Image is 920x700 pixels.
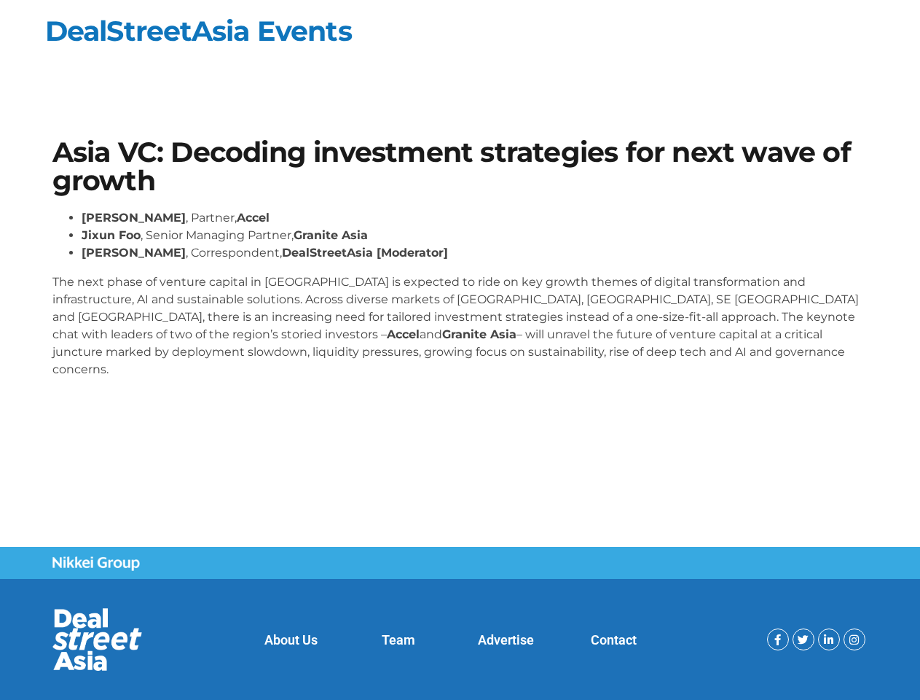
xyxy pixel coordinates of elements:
[294,228,368,242] strong: Granite Asia
[478,632,534,647] a: Advertise
[82,244,868,262] li: , Correspondent,
[387,327,420,341] strong: Accel
[282,246,448,260] strong: DealStreetAsia [Moderator]
[264,632,318,647] a: About Us
[82,246,186,260] strong: [PERSON_NAME]
[82,211,186,225] strong: [PERSON_NAME]
[82,227,868,244] li: , Senior Managing Partner,
[82,209,868,227] li: , Partner,
[45,14,352,48] a: DealStreetAsia Events
[52,556,140,571] img: Nikkei Group
[52,139,868,195] h1: Asia VC: Decoding investment strategies for next wave of growth
[82,228,141,242] strong: Jixun Foo
[382,632,415,647] a: Team
[442,327,516,341] strong: Granite Asia
[237,211,270,225] strong: Accel
[52,273,868,378] p: The next phase of venture capital in [GEOGRAPHIC_DATA] is expected to ride on key growth themes o...
[591,632,637,647] a: Contact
